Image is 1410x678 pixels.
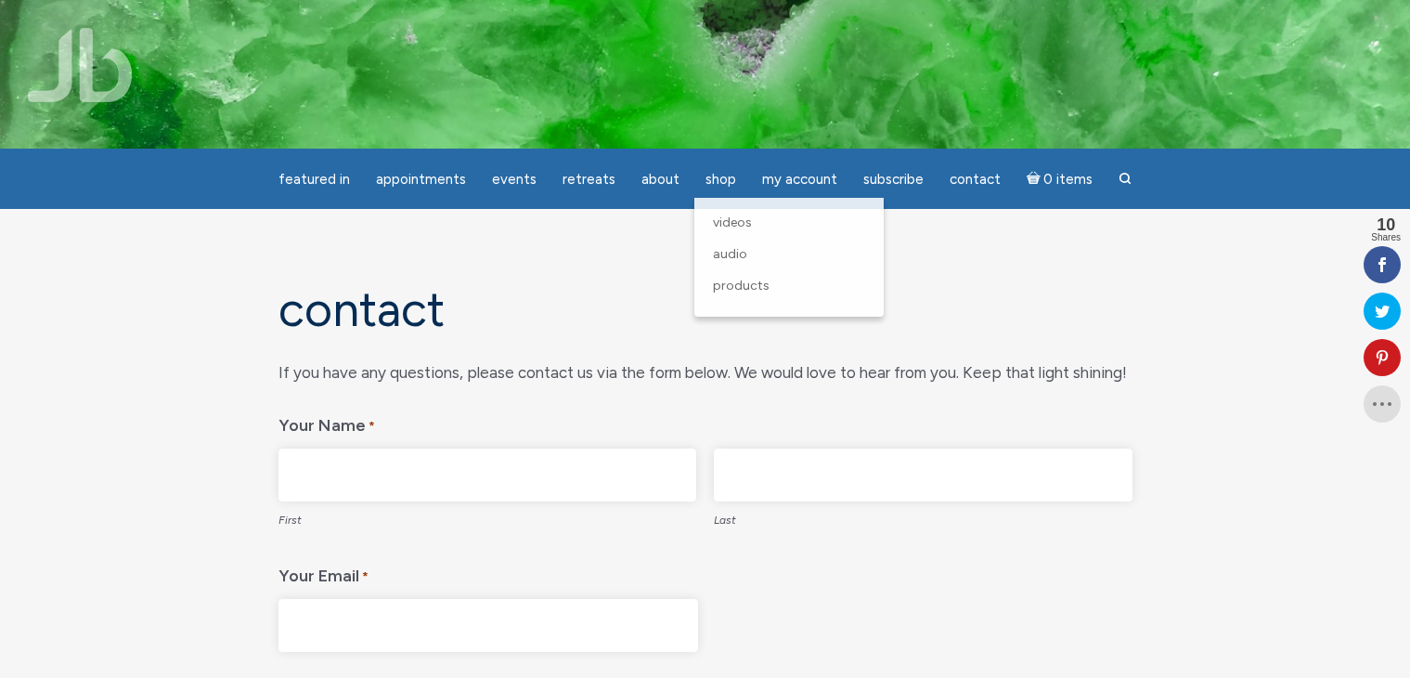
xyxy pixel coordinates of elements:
label: First [278,502,697,535]
a: Cart0 items [1015,160,1105,198]
legend: Your Name [278,402,1132,442]
a: Events [481,162,548,198]
a: Appointments [365,162,477,198]
span: Audio [713,246,747,262]
a: Retreats [551,162,627,198]
a: About [630,162,691,198]
h1: Contact [278,283,1132,336]
div: If you have any questions, please contact us via the form below. We would love to hear from you. ... [278,359,1132,387]
span: Products [713,278,770,293]
span: Appointments [376,171,466,188]
a: Videos [704,207,874,239]
a: featured in [267,162,361,198]
img: Jamie Butler. The Everyday Medium [28,28,133,102]
span: Contact [950,171,1001,188]
span: Shop [705,171,736,188]
span: Retreats [563,171,615,188]
span: 10 [1371,216,1401,233]
a: Products [704,270,874,302]
span: 0 items [1043,173,1093,187]
label: Your Email [278,553,369,593]
span: featured in [278,171,350,188]
a: Shop [694,162,747,198]
span: Subscribe [863,171,924,188]
a: Audio [704,239,874,270]
span: Events [492,171,537,188]
a: My Account [751,162,848,198]
label: Last [714,502,1132,535]
span: Shares [1371,233,1401,242]
a: Contact [938,162,1012,198]
span: About [641,171,679,188]
span: My Account [762,171,837,188]
i: Cart [1027,171,1044,188]
span: Videos [713,215,752,230]
a: Subscribe [852,162,935,198]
